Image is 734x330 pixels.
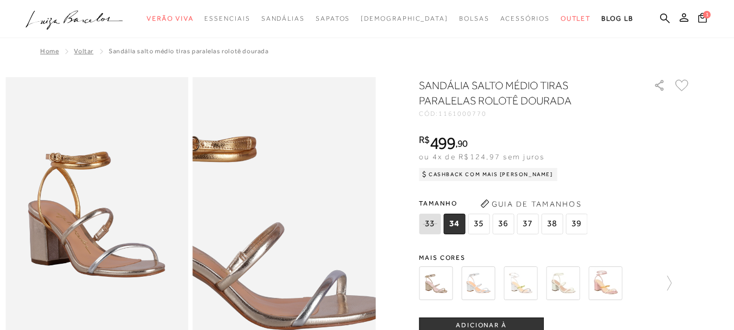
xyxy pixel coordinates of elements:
div: Cashback com Mais [PERSON_NAME] [419,168,557,181]
span: 90 [457,138,468,149]
a: noSubCategoriesText [459,9,490,29]
span: 37 [517,214,538,234]
a: noSubCategoriesText [261,9,305,29]
a: Home [40,47,59,55]
i: R$ [419,135,430,145]
span: 38 [541,214,563,234]
span: [DEMOGRAPHIC_DATA] [361,15,448,22]
span: 1161000770 [438,110,487,117]
img: SANDÁLIA DE SALTO MÉDIO EM VERNIZ OFF WHITE [546,266,580,300]
a: Voltar [74,47,93,55]
span: Verão Viva [147,15,193,22]
span: Sapatos [316,15,350,22]
span: Tamanho [419,195,590,211]
h1: SANDÁLIA SALTO MÉDIO TIRAS PARALELAS ROLOTÊ DOURADA [419,78,623,108]
span: Essenciais [204,15,250,22]
span: Mais cores [419,254,691,261]
span: Outlet [561,15,591,22]
span: Acessórios [500,15,550,22]
div: CÓD: [419,110,636,117]
span: ou 4x de R$124,97 sem juros [419,152,544,161]
button: 1 [695,12,710,27]
a: noSubCategoriesText [316,9,350,29]
span: 39 [566,214,587,234]
span: 34 [443,214,465,234]
img: SANDÁLIA DE SALTO BLOCO MÉDIO EM METALIZADO DOURADO DE TIRAS FINAS [419,266,453,300]
span: 1 [703,11,711,18]
a: noSubCategoriesText [500,9,550,29]
span: Sandálias [261,15,305,22]
a: BLOG LB [601,9,633,29]
span: Bolsas [459,15,490,22]
span: 35 [468,214,490,234]
span: SANDÁLIA SALTO MÉDIO TIRAS PARALELAS ROLOTÊ DOURADA [109,47,269,55]
span: 499 [430,133,455,153]
span: 36 [492,214,514,234]
a: noSubCategoriesText [147,9,193,29]
a: noSubCategoriesText [204,9,250,29]
button: Guia de Tamanhos [476,195,585,213]
span: 33 [419,214,441,234]
a: noSubCategoriesText [561,9,591,29]
span: BLOG LB [601,15,633,22]
img: SANDÁLIA SALTO MÉDIO ROSÉ [588,266,622,300]
img: SANDÁLIA DE SALTO MÉDIO EM METALIZADO PRATA MULTICOR [504,266,537,300]
img: SANDÁLIA DE SALTO BLOCO MÉDIO EM METALIZADO PRATA DE TIRAS FINAS [461,266,495,300]
a: noSubCategoriesText [361,9,448,29]
i: , [455,139,468,148]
